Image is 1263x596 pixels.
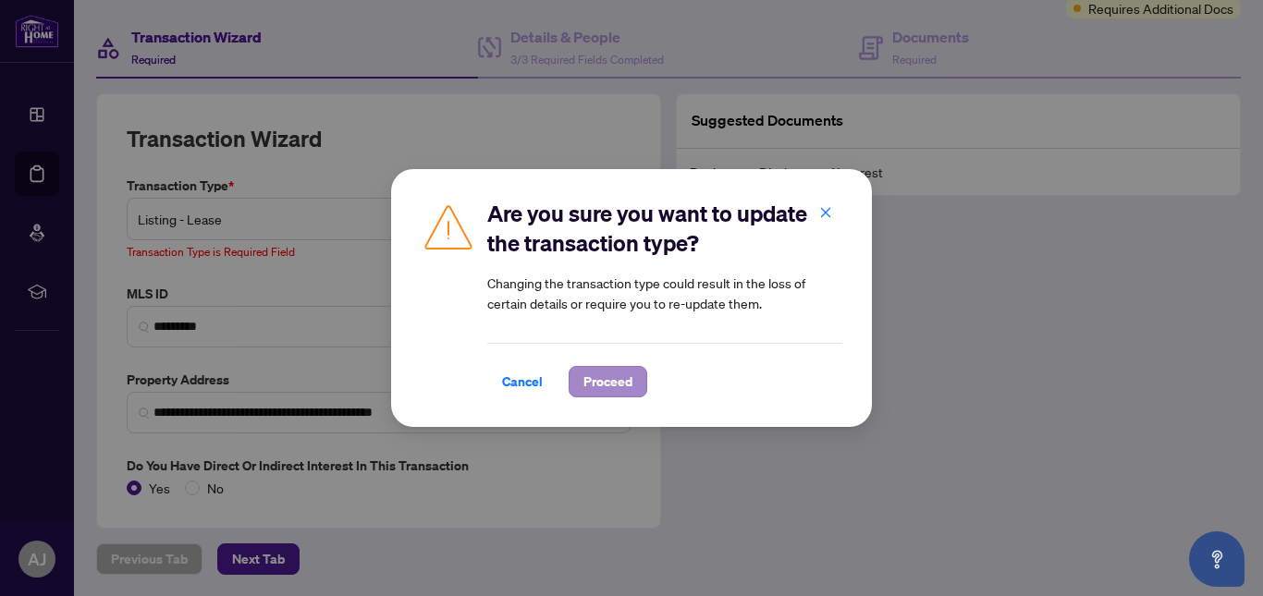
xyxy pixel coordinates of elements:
[1189,531,1245,587] button: Open asap
[583,367,632,396] span: Proceed
[487,199,842,258] h2: Are you sure you want to update the transaction type?
[819,206,832,219] span: close
[569,366,647,397] button: Proceed
[487,273,842,313] article: Changing the transaction type could result in the loss of certain details or require you to re-up...
[502,367,543,396] span: Cancel
[421,199,476,254] img: Caution Img
[487,366,558,397] button: Cancel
